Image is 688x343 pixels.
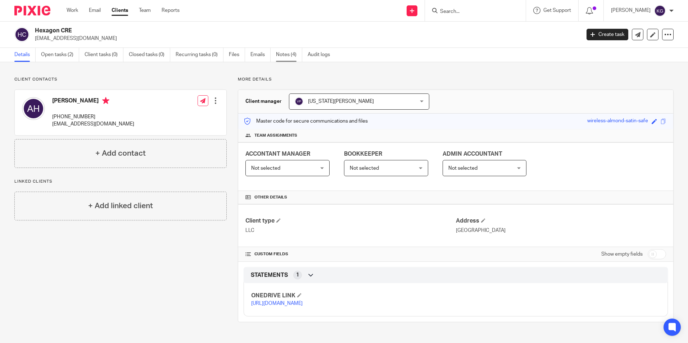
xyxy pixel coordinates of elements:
[251,166,280,171] span: Not selected
[139,7,151,14] a: Team
[14,48,36,62] a: Details
[296,271,299,279] span: 1
[22,97,45,120] img: svg%3E
[254,195,287,200] span: Other details
[14,27,30,42] img: svg%3E
[162,7,180,14] a: Reports
[41,48,79,62] a: Open tasks (2)
[52,120,134,128] p: [EMAIL_ADDRESS][DOMAIN_NAME]
[245,98,282,105] h3: Client manager
[601,251,643,258] label: Show empty fields
[448,166,477,171] span: Not selected
[308,99,374,104] span: [US_STATE][PERSON_NAME]
[443,151,502,157] span: ADMIN ACCOUNTANT
[308,48,335,62] a: Audit logs
[238,77,674,82] p: More details
[543,8,571,13] span: Get Support
[251,271,288,279] span: STATEMENTS
[251,301,303,306] a: [URL][DOMAIN_NAME]
[129,48,170,62] a: Closed tasks (0)
[587,117,648,125] div: wireless-almond-satin-safe
[176,48,223,62] a: Recurring tasks (0)
[52,97,134,106] h4: [PERSON_NAME]
[587,29,628,40] a: Create task
[14,77,227,82] p: Client contacts
[89,7,101,14] a: Email
[344,151,382,157] span: BOOKKEEPER
[112,7,128,14] a: Clients
[88,200,153,211] h4: + Add linked client
[229,48,245,62] a: Files
[350,166,379,171] span: Not selected
[295,97,303,106] img: svg%3E
[14,179,227,184] p: Linked clients
[245,251,456,257] h4: CUSTOM FIELDS
[654,5,666,17] img: svg%3E
[611,7,651,14] p: [PERSON_NAME]
[35,35,576,42] p: [EMAIL_ADDRESS][DOMAIN_NAME]
[85,48,123,62] a: Client tasks (0)
[35,27,467,35] h2: Hexagon CRE
[245,151,310,157] span: ACCONTANT MANAGER
[251,292,456,299] h4: ONEDRIVE LINK
[244,118,368,125] p: Master code for secure communications and files
[254,133,297,138] span: Team assignments
[102,97,109,104] i: Primary
[276,48,302,62] a: Notes (4)
[14,6,50,15] img: Pixie
[456,227,666,234] p: [GEOGRAPHIC_DATA]
[245,227,456,234] p: LLC
[456,217,666,225] h4: Address
[52,113,134,120] p: [PHONE_NUMBER]
[439,9,504,15] input: Search
[95,148,146,159] h4: + Add contact
[245,217,456,225] h4: Client type
[250,48,271,62] a: Emails
[67,7,78,14] a: Work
